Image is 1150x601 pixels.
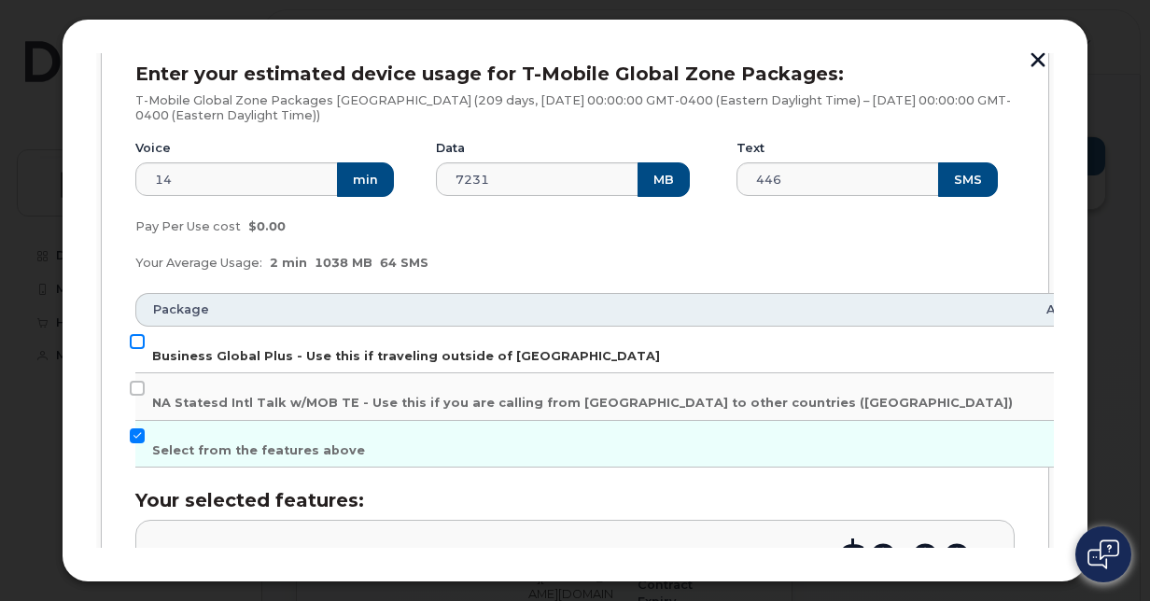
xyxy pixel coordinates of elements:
[135,490,1015,510] h3: Your selected features:
[1087,539,1119,569] img: Open chat
[638,162,690,196] button: MB
[152,443,365,457] span: Select from the features above
[248,219,286,233] span: $0.00
[135,63,1015,84] h3: Enter your estimated device usage for T-Mobile Global Zone Packages:
[938,162,998,196] button: SMS
[380,256,428,270] span: 64 SMS
[337,162,394,196] button: min
[152,349,660,363] span: Business Global Plus - Use this if traveling outside of [GEOGRAPHIC_DATA]
[270,256,307,270] span: 2 min
[1030,293,1115,327] th: Amount
[135,293,1030,327] th: Package
[135,93,1015,122] p: T-Mobile Global Zone Packages [GEOGRAPHIC_DATA] (209 days, [DATE] 00:00:00 GMT-0400 (Eastern Dayl...
[736,141,764,156] label: Text
[838,538,973,583] div: $0.00
[152,396,1013,410] span: NA Statesd Intl Talk w/MOB TE - Use this if you are calling from [GEOGRAPHIC_DATA] to other count...
[135,256,262,270] span: Your Average Usage:
[315,256,372,270] span: 1038 MB
[436,141,465,156] label: Data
